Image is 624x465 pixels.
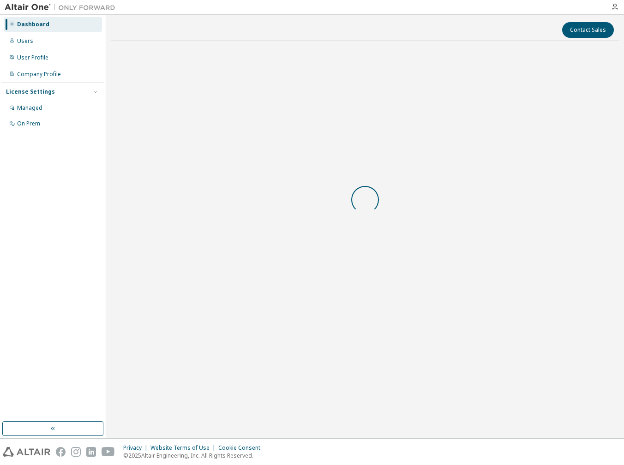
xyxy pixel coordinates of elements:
[17,120,40,127] div: On Prem
[562,22,614,38] button: Contact Sales
[102,447,115,457] img: youtube.svg
[123,444,150,452] div: Privacy
[17,21,49,28] div: Dashboard
[17,37,33,45] div: Users
[17,54,48,61] div: User Profile
[17,71,61,78] div: Company Profile
[86,447,96,457] img: linkedin.svg
[71,447,81,457] img: instagram.svg
[218,444,266,452] div: Cookie Consent
[56,447,66,457] img: facebook.svg
[5,3,120,12] img: Altair One
[6,88,55,95] div: License Settings
[150,444,218,452] div: Website Terms of Use
[3,447,50,457] img: altair_logo.svg
[17,104,42,112] div: Managed
[123,452,266,459] p: © 2025 Altair Engineering, Inc. All Rights Reserved.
